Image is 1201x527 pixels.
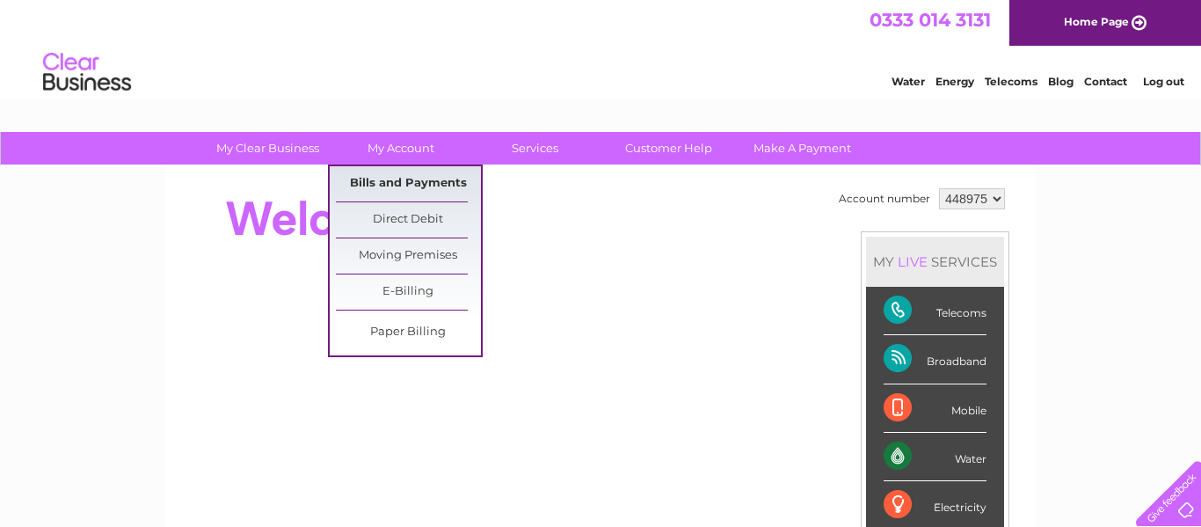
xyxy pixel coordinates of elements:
[884,335,986,384] div: Broadband
[336,166,481,201] a: Bills and Payments
[596,132,741,165] a: Customer Help
[1084,75,1127,88] a: Contact
[870,9,991,31] a: 0333 014 3131
[985,75,1037,88] a: Telecoms
[329,132,474,165] a: My Account
[462,132,608,165] a: Services
[884,384,986,433] div: Mobile
[892,75,925,88] a: Water
[1143,75,1184,88] a: Log out
[336,238,481,274] a: Moving Premises
[834,184,935,214] td: Account number
[336,274,481,310] a: E-Billing
[195,132,340,165] a: My Clear Business
[42,46,132,99] img: logo.png
[884,287,986,335] div: Telecoms
[1048,75,1074,88] a: Blog
[894,253,931,270] div: LIVE
[336,202,481,238] a: Direct Debit
[730,132,875,165] a: Make A Payment
[186,10,1017,85] div: Clear Business is a trading name of Verastar Limited (registered in [GEOGRAPHIC_DATA] No. 3667643...
[884,433,986,481] div: Water
[336,315,481,350] a: Paper Billing
[935,75,974,88] a: Energy
[866,237,1004,287] div: MY SERVICES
